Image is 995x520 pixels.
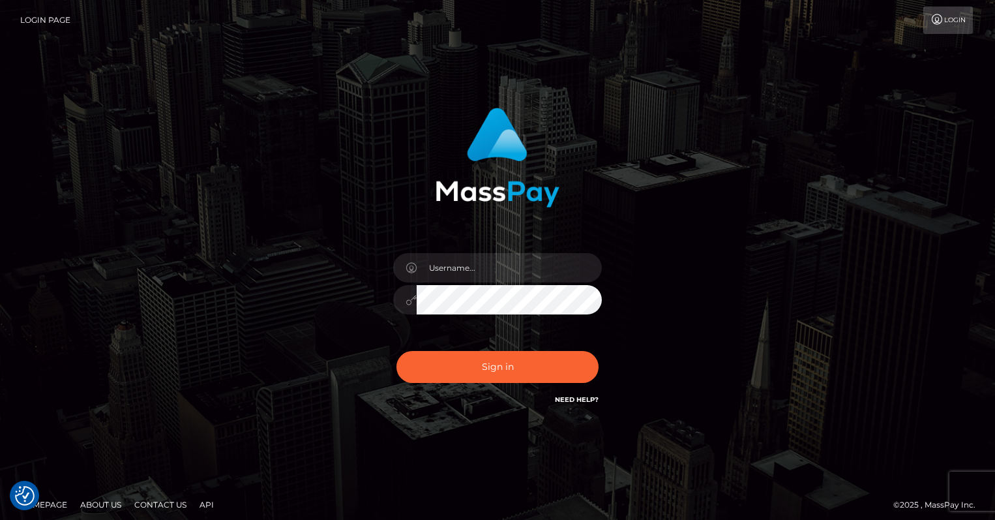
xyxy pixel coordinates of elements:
a: API [194,495,219,515]
a: Login [923,7,973,34]
a: Homepage [14,495,72,515]
a: Contact Us [129,495,192,515]
a: Login Page [20,7,70,34]
a: Need Help? [555,395,599,404]
input: Username... [417,253,602,283]
a: About Us [75,495,126,515]
img: Revisit consent button [15,486,35,506]
button: Sign in [396,351,599,383]
img: MassPay Login [436,108,559,207]
div: © 2025 , MassPay Inc. [893,498,985,512]
button: Consent Preferences [15,486,35,506]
